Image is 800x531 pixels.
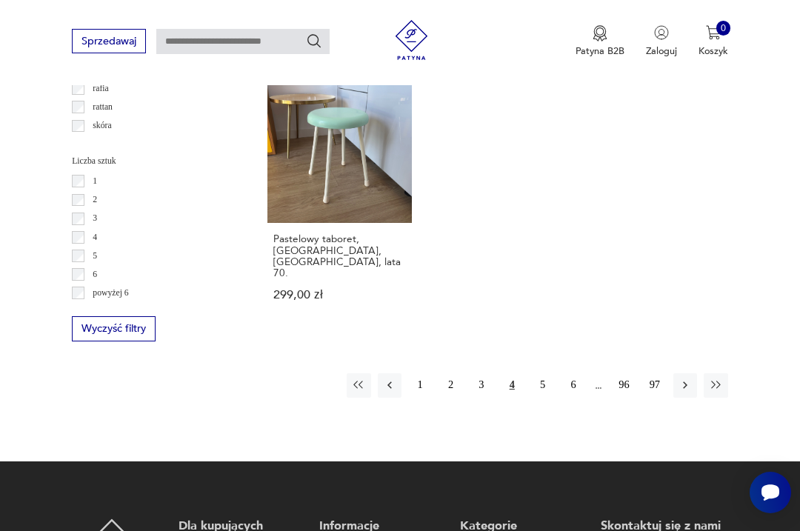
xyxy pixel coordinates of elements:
[530,373,554,397] button: 5
[273,233,406,278] h3: Pastelowy taboret, [GEOGRAPHIC_DATA], [GEOGRAPHIC_DATA], lata 70.
[593,25,607,41] img: Ikona medalu
[93,286,128,301] p: powyżej 6
[500,373,524,397] button: 4
[750,472,791,513] iframe: Smartsupp widget button
[72,316,155,341] button: Wyczyść filtry
[93,211,97,226] p: 3
[306,33,322,49] button: Szukaj
[93,100,113,115] p: rattan
[646,25,677,58] button: Zaloguj
[93,174,97,189] p: 1
[93,118,111,133] p: skóra
[699,44,728,58] p: Koszyk
[72,29,145,53] button: Sprzedawaj
[470,373,493,397] button: 3
[576,25,624,58] a: Ikona medaluPatyna B2B
[561,373,585,397] button: 6
[612,373,636,397] button: 96
[576,25,624,58] button: Patyna B2B
[439,373,462,397] button: 2
[716,21,731,36] div: 0
[72,38,145,47] a: Sprzedawaj
[654,25,669,40] img: Ikonka użytkownika
[706,25,721,40] img: Ikona koszyka
[408,373,432,397] button: 1
[267,79,412,327] a: Pastelowy taboret, Union, Niemcy, lata 70.Pastelowy taboret, [GEOGRAPHIC_DATA], [GEOGRAPHIC_DATA]...
[273,290,406,301] p: 299,00 zł
[93,267,97,282] p: 6
[576,44,624,58] p: Patyna B2B
[93,249,97,264] p: 5
[93,137,118,152] p: tkanina
[93,193,97,207] p: 2
[72,154,236,169] p: Liczba sztuk
[699,25,728,58] button: 0Koszyk
[93,230,97,245] p: 4
[93,81,108,96] p: rafia
[646,44,677,58] p: Zaloguj
[387,20,436,60] img: Patyna - sklep z meblami i dekoracjami vintage
[643,373,667,397] button: 97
